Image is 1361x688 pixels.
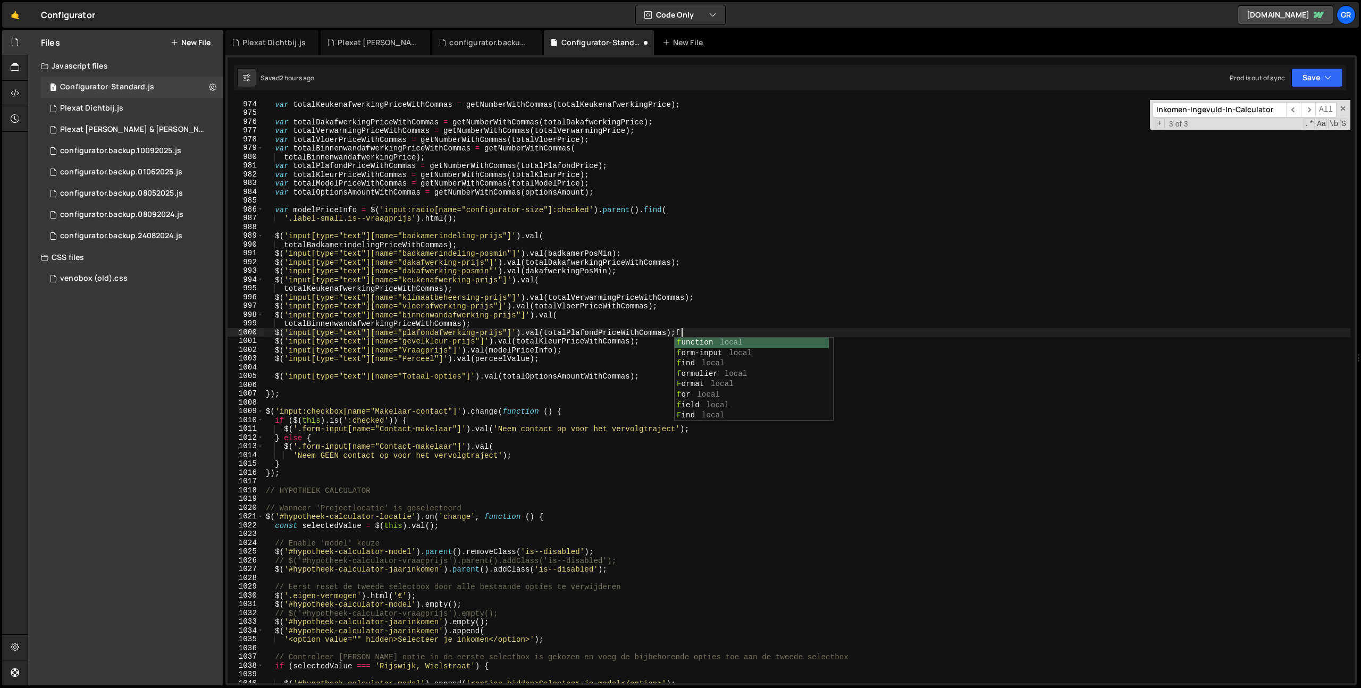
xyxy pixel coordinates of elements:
[228,600,264,609] div: 1031
[228,240,264,249] div: 990
[228,407,264,416] div: 1009
[41,140,223,162] div: 6838/46305.js
[228,346,264,355] div: 1002
[228,354,264,363] div: 1003
[228,494,264,504] div: 1019
[228,311,264,320] div: 998
[60,231,182,241] div: configurator.backup.24082024.js
[261,73,315,82] div: Saved
[228,670,264,679] div: 1039
[50,84,56,93] span: 1
[228,249,264,258] div: 991
[228,617,264,626] div: 1033
[60,125,207,135] div: Plexat [PERSON_NAME] & [PERSON_NAME].js
[228,126,264,135] div: 977
[60,210,183,220] div: configurator.backup.08092024.js
[228,372,264,381] div: 1005
[228,153,264,162] div: 980
[60,167,182,177] div: configurator.backup.01062025.js
[41,225,223,247] div: 6838/20077.js
[60,82,154,92] div: Configurator-Standard.js
[228,644,264,653] div: 1036
[662,37,707,48] div: New File
[228,504,264,513] div: 1020
[228,170,264,179] div: 982
[41,268,223,289] div: 6838/40544.css
[1315,102,1337,118] span: Alt-Enter
[228,530,264,539] div: 1023
[1230,73,1285,82] div: Prod is out of sync
[228,319,264,328] div: 999
[242,37,306,48] div: Plexat Dichtbij.js
[228,486,264,495] div: 1018
[228,433,264,442] div: 1012
[228,635,264,644] div: 1035
[228,574,264,583] div: 1028
[41,98,223,119] div: 6838/44243.js
[41,119,227,140] div: 6838/44032.js
[60,274,128,283] div: venobox (old).css
[228,652,264,661] div: 1037
[41,9,95,21] div: Configurator
[228,591,264,600] div: 1030
[228,258,264,267] div: 992
[228,179,264,188] div: 983
[228,582,264,591] div: 1029
[228,661,264,670] div: 1038
[228,284,264,293] div: 995
[228,337,264,346] div: 1001
[228,214,264,223] div: 987
[228,451,264,460] div: 1014
[1238,5,1333,24] a: [DOMAIN_NAME]
[41,183,223,204] div: 6838/38770.js
[228,416,264,425] div: 1010
[228,144,264,153] div: 979
[228,565,264,574] div: 1027
[228,231,264,240] div: 989
[228,398,264,407] div: 1008
[28,55,223,77] div: Javascript files
[1328,119,1339,129] span: Whole Word Search
[228,512,264,521] div: 1021
[228,275,264,284] div: 994
[228,118,264,127] div: 976
[228,196,264,205] div: 985
[1154,119,1165,129] span: Toggle Replace mode
[228,424,264,433] div: 1011
[228,521,264,530] div: 1022
[228,539,264,548] div: 1024
[228,135,264,144] div: 978
[228,188,264,197] div: 984
[228,363,264,372] div: 1004
[228,389,264,398] div: 1007
[228,381,264,390] div: 1006
[228,301,264,311] div: 997
[60,104,123,113] div: Plexat Dichtbij.js
[41,77,223,98] div: Configurator-Standard.js
[1301,102,1316,118] span: ​
[228,679,264,688] div: 1040
[1286,102,1301,118] span: ​
[228,328,264,337] div: 1000
[561,37,641,48] div: Configurator-Standard.js
[228,266,264,275] div: 993
[228,442,264,451] div: 1013
[228,556,264,565] div: 1026
[228,205,264,214] div: 986
[636,5,725,24] button: Code Only
[449,37,529,48] div: configurator.backup.10092025.js
[228,468,264,477] div: 1016
[1291,68,1343,87] button: Save
[1340,119,1347,129] span: Search In Selection
[28,247,223,268] div: CSS files
[228,293,264,302] div: 996
[1153,102,1286,118] input: Search for
[228,223,264,232] div: 988
[60,146,181,156] div: configurator.backup.10092025.js
[171,38,211,47] button: New File
[228,477,264,486] div: 1017
[41,204,223,225] div: 6838/20949.js
[1165,120,1192,129] span: 3 of 3
[228,626,264,635] div: 1034
[1304,119,1315,129] span: RegExp Search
